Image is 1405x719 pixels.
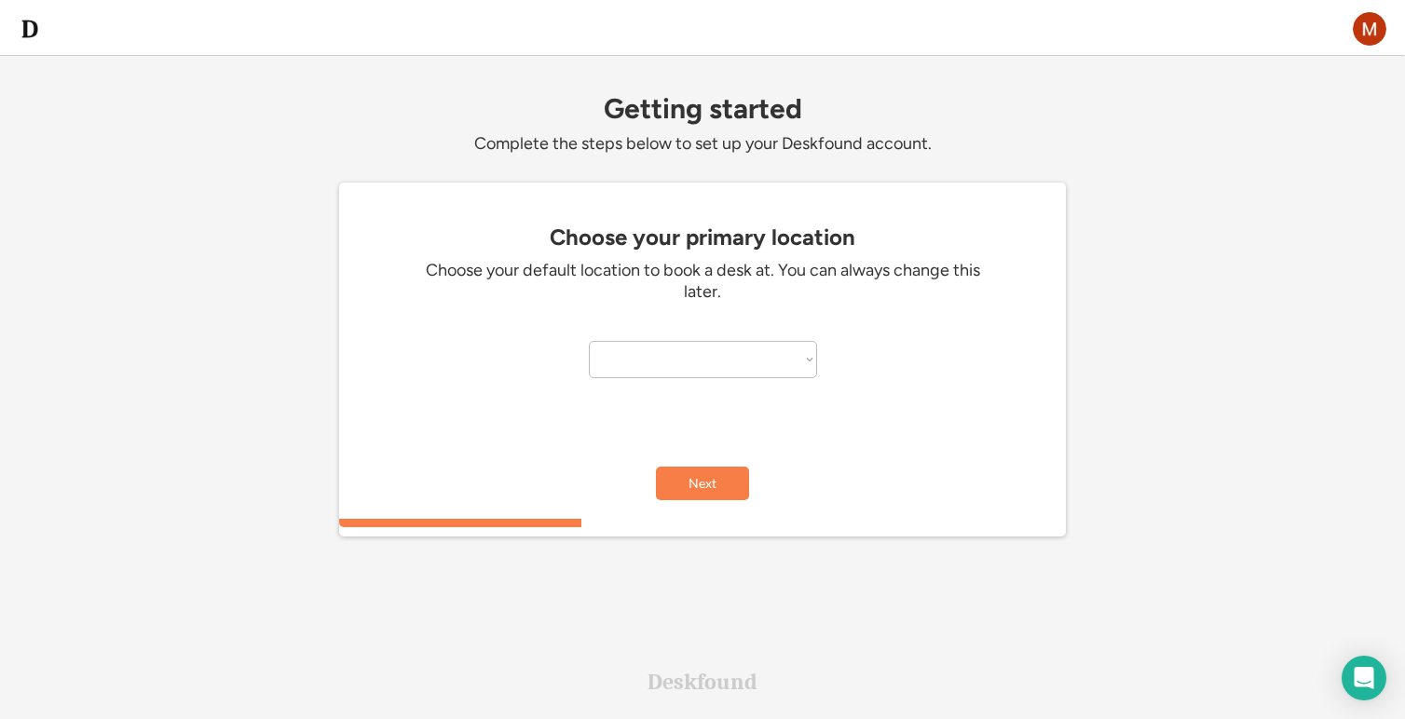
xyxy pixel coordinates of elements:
[343,519,1070,527] div: 33.3333333333333%
[1342,656,1386,700] div: Open Intercom Messenger
[19,18,41,40] img: d-whitebg.png
[648,671,757,693] div: Deskfound
[339,93,1066,124] div: Getting started
[656,467,749,500] button: Next
[423,260,982,304] div: Choose your default location to book a desk at. You can always change this later.
[348,224,1057,251] div: Choose your primary location
[339,133,1066,155] div: Complete the steps below to set up your Deskfound account.
[1353,12,1386,46] img: ACg8ocISMAF5WVvjWVI25bK5Y-tKnyz0yQCCsLOHeWPDGaR2Dp70WQ=s96-c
